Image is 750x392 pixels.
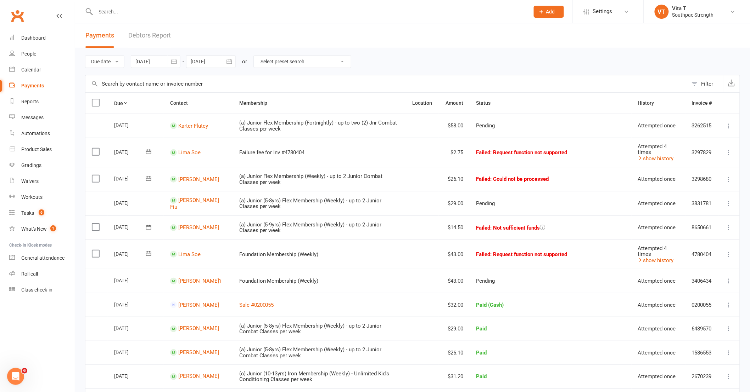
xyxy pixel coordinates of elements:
[239,197,382,210] span: (a) Junior (5-8yrs) Flex Membership (Weekly) - up to 2 Junior Classes per week
[685,191,718,215] td: 3831781
[178,251,201,258] a: Lima Soe
[685,364,718,388] td: 2670239
[239,149,305,156] span: Failure fee for Inv #4780404
[9,62,75,78] a: Calendar
[21,210,34,216] div: Tasks
[21,178,39,184] div: Waivers
[9,94,75,110] a: Reports
[685,114,718,138] td: 3262515
[638,245,667,258] span: Attempted 4 times
[638,325,676,332] span: Attempted once
[9,250,75,266] a: General attendance kiosk mode
[638,224,676,231] span: Attempted once
[685,293,718,317] td: 0200055
[439,93,470,114] th: Amount
[178,302,219,308] a: [PERSON_NAME]
[632,93,685,114] th: History
[114,146,147,157] div: [DATE]
[21,83,44,88] div: Payments
[685,167,718,191] td: 3298680
[638,373,676,380] span: Attempted once
[476,373,487,380] span: Paid
[114,120,147,131] div: [DATE]
[9,205,75,221] a: Tasks 6
[114,370,147,381] div: [DATE]
[178,325,219,332] a: [PERSON_NAME]
[655,5,669,19] div: VT
[476,122,495,129] span: Pending
[21,287,52,293] div: Class check-in
[239,251,319,258] span: Foundation Membership (Weekly)
[239,221,382,234] span: (a) Junior (5-9yrs) Flex Membership (Weekly) - up to 2 Junior Classes per week
[476,251,567,258] span: Failed
[672,12,714,18] div: Southpac Strength
[128,23,171,48] a: Debtors Report
[638,122,676,129] span: Attempted once
[21,99,39,104] div: Reports
[491,176,549,182] span: : Could not be processed
[178,176,219,182] a: [PERSON_NAME]
[9,30,75,46] a: Dashboard
[701,80,713,88] div: Filter
[178,122,208,129] a: Karter Flutey
[638,278,676,284] span: Attempted once
[476,225,540,231] span: Failed
[21,146,52,152] div: Product Sales
[476,302,504,308] span: Paid (Cash)
[9,282,75,298] a: Class kiosk mode
[638,155,674,162] a: show history
[685,317,718,341] td: 6489570
[114,173,147,184] div: [DATE]
[178,224,219,231] a: [PERSON_NAME]
[685,240,718,269] td: 4780404
[476,149,567,156] span: Failed
[178,350,219,356] a: [PERSON_NAME]
[546,9,555,15] span: Add
[233,93,406,114] th: Membership
[685,269,718,293] td: 3406434
[39,209,44,215] span: 6
[476,176,549,182] span: Failed
[85,75,688,92] input: Search by contact name or invoice number
[685,215,718,240] td: 8650661
[476,278,495,284] span: Pending
[9,157,75,173] a: Gradings
[638,350,676,356] span: Attempted once
[672,5,714,12] div: Vita T
[688,75,723,92] button: Filter
[9,110,75,126] a: Messages
[638,302,676,308] span: Attempted once
[439,114,470,138] td: $58.00
[85,31,114,39] span: Payments
[21,67,41,73] div: Calendar
[9,46,75,62] a: People
[114,221,147,232] div: [DATE]
[108,93,164,114] th: Due
[114,347,147,358] div: [DATE]
[9,78,75,94] a: Payments
[114,323,147,334] div: [DATE]
[21,35,46,41] div: Dashboard
[439,215,470,240] td: $14.50
[239,302,274,308] a: Sale #0200055
[9,126,75,142] a: Automations
[239,173,383,185] span: (a) Junior Flex Membership (Weekly) - up to 2 Junior Combat Classes per week
[439,293,470,317] td: $32.00
[85,55,124,68] button: Due date
[685,341,718,365] td: 1586553
[9,266,75,282] a: Roll call
[406,93,439,114] th: Location
[439,138,470,167] td: $2.75
[439,167,470,191] td: $26.10
[21,226,47,232] div: What's New
[534,6,564,18] button: Add
[114,275,147,286] div: [DATE]
[9,189,75,205] a: Workouts
[439,191,470,215] td: $29.00
[9,221,75,237] a: What's New1
[239,120,397,132] span: (a) Junior Flex Membership (Fortnightly) - up to two (2) Jnr Combat Classes per week
[50,225,56,231] span: 1
[114,299,147,310] div: [DATE]
[685,138,718,167] td: 3297829
[21,131,50,136] div: Automations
